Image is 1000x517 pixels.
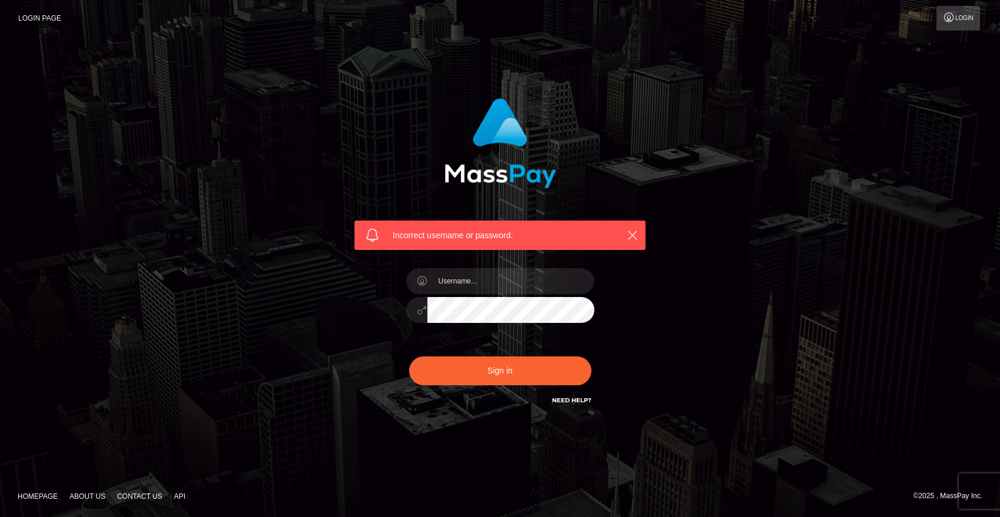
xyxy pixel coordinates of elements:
span: Incorrect username or password. [393,229,607,242]
a: Login [937,6,980,31]
a: About Us [65,488,110,505]
div: © 2025 , MassPay Inc. [914,490,991,503]
img: MassPay Login [444,98,556,188]
a: Login Page [18,6,61,31]
a: Contact Us [112,488,167,505]
input: Username... [427,268,594,294]
a: API [169,488,190,505]
a: Need Help? [552,396,591,404]
button: Sign in [409,356,591,385]
a: Homepage [13,488,62,505]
